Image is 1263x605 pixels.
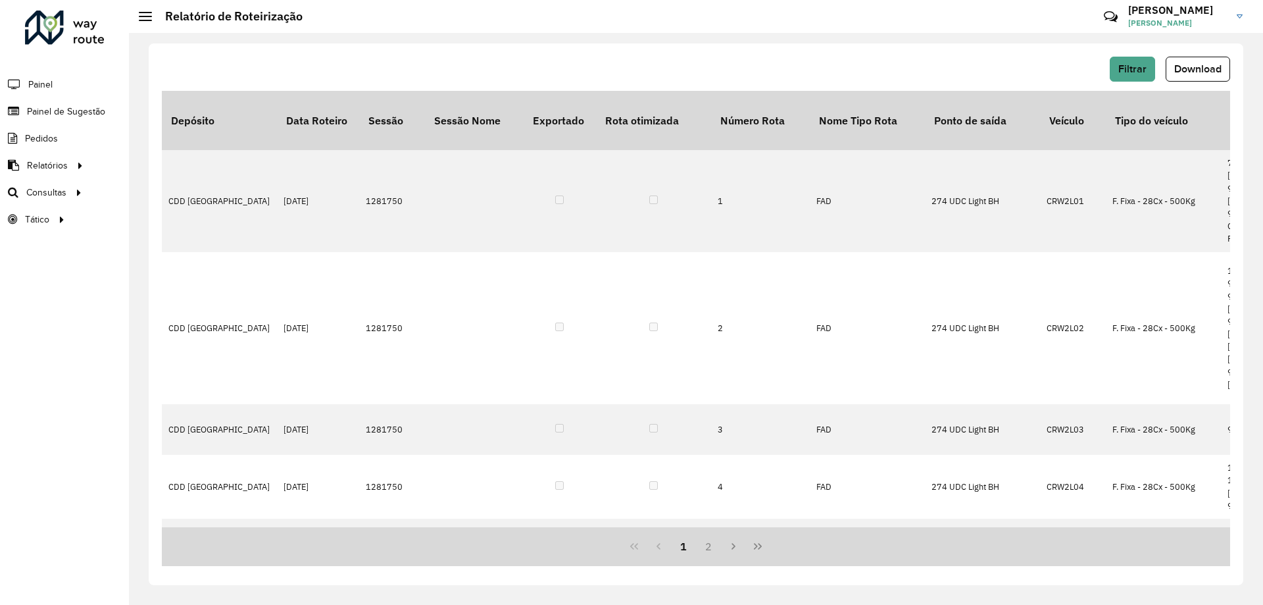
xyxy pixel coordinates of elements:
td: CDD [GEOGRAPHIC_DATA] [162,404,277,456]
span: Consultas [26,186,66,199]
td: CDD [GEOGRAPHIC_DATA] [162,519,277,583]
th: Depósito [162,91,277,150]
td: 274 UDC Light BH [925,455,1040,519]
th: Tipo do veículo [1106,91,1221,150]
td: 1281750 [359,519,425,583]
th: Nome Tipo Rota [810,91,925,150]
td: F. Fixa - 28Cx - 500Kg [1106,455,1221,519]
span: Relatórios [27,159,68,172]
td: [DATE] [277,150,359,251]
td: CRW2L04 [1040,455,1106,519]
td: CRW2L02 [1040,252,1106,404]
span: Painel de Sugestão [27,105,105,118]
td: 1281750 [359,404,425,456]
span: [PERSON_NAME] [1128,17,1227,29]
td: 1281750 [359,455,425,519]
button: 2 [696,534,721,559]
td: CDD [GEOGRAPHIC_DATA] [162,252,277,404]
td: F. Fixa - 28Cx - 500Kg [1106,404,1221,456]
td: [DATE] [277,252,359,404]
button: Last Page [745,534,770,559]
td: [DATE] [277,455,359,519]
td: FAD [810,404,925,456]
span: Painel [28,78,53,92]
td: 1 [711,150,810,251]
td: CRW2L03 [1040,404,1106,456]
td: FAD [810,519,925,583]
td: 5 [711,519,810,583]
th: Exportado [524,91,596,150]
td: 274 UDC Light BH [925,252,1040,404]
td: 3 [711,404,810,456]
a: Contato Rápido [1097,3,1125,31]
td: 274 UDC Light BH [925,404,1040,456]
span: Download [1174,63,1222,74]
td: CRW2L05 [1040,519,1106,583]
td: 1281750 [359,252,425,404]
td: FAD [810,252,925,404]
td: 2 [711,252,810,404]
th: Sessão [359,91,425,150]
td: CDD [GEOGRAPHIC_DATA] [162,455,277,519]
h2: Relatório de Roteirização [152,9,303,24]
td: FAD [810,150,925,251]
td: [DATE] [277,404,359,456]
td: CDD [GEOGRAPHIC_DATA] [162,150,277,251]
td: 1281750 [359,150,425,251]
th: Rota otimizada [596,91,711,150]
span: Filtrar [1118,63,1147,74]
td: 274 UDC Light BH [925,519,1040,583]
button: 1 [671,534,696,559]
td: CRW2L01 [1040,150,1106,251]
th: Sessão Nome [425,91,524,150]
th: Número Rota [711,91,810,150]
button: Download [1166,57,1230,82]
button: Next Page [721,534,746,559]
th: Data Roteiro [277,91,359,150]
td: 4 [711,455,810,519]
h3: [PERSON_NAME] [1128,4,1227,16]
td: [DATE] [277,519,359,583]
td: F. Fixa - 28Cx - 500Kg [1106,252,1221,404]
span: Tático [25,213,49,226]
td: F. Fixa - 28Cx - 500Kg [1106,150,1221,251]
td: FAD [810,455,925,519]
button: Filtrar [1110,57,1155,82]
span: Pedidos [25,132,58,145]
td: F. Fixa - 28Cx - 500Kg [1106,519,1221,583]
th: Ponto de saída [925,91,1040,150]
th: Veículo [1040,91,1106,150]
td: 274 UDC Light BH [925,150,1040,251]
